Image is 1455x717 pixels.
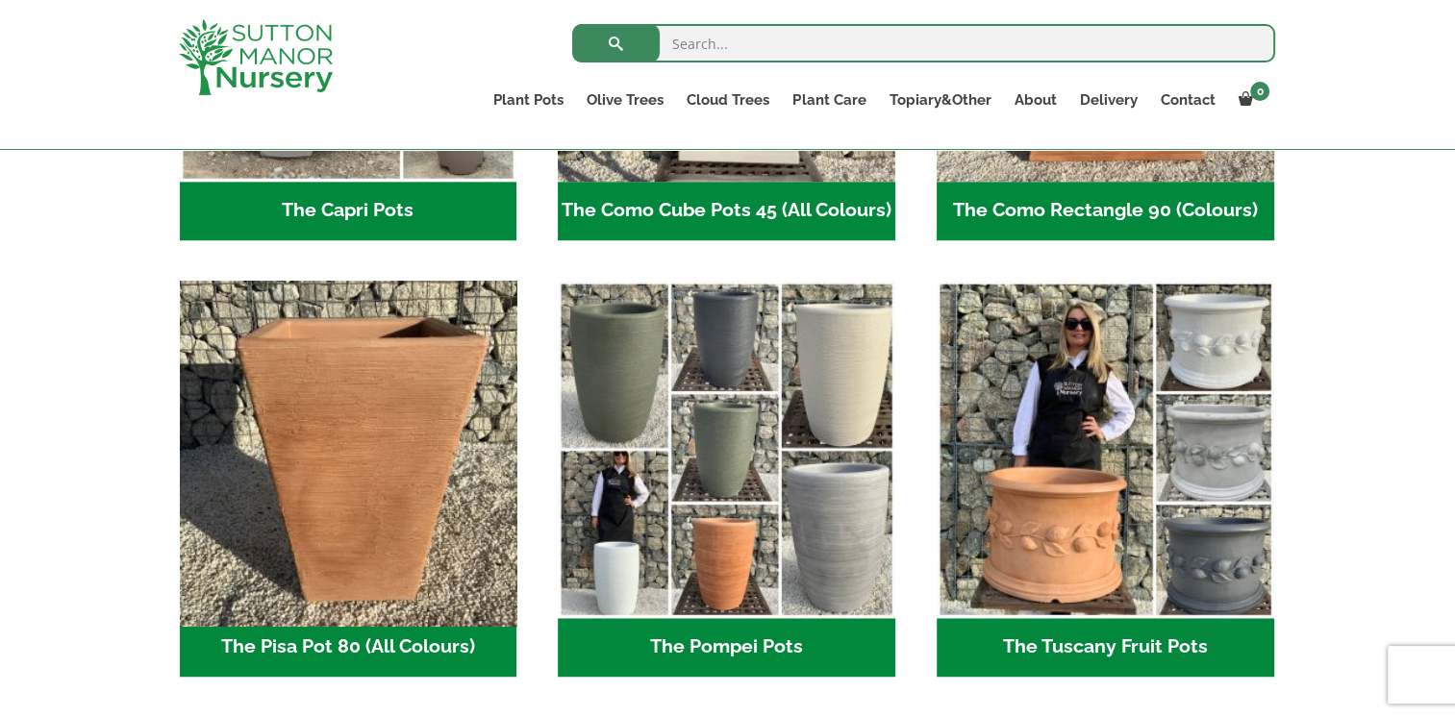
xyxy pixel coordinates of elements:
a: Plant Care [781,87,877,113]
a: Visit product category The Pompei Pots [558,281,895,677]
h2: The Pompei Pots [558,618,895,678]
h2: The Pisa Pot 80 (All Colours) [180,618,517,678]
h2: The Capri Pots [180,182,517,241]
input: Search... [572,24,1275,62]
a: Plant Pots [482,87,575,113]
a: Cloud Trees [675,87,781,113]
a: Delivery [1067,87,1148,113]
img: The Pisa Pot 80 (All Colours) [171,272,525,626]
h2: The Como Rectangle 90 (Colours) [937,182,1274,241]
a: About [1002,87,1067,113]
a: 0 [1226,87,1275,113]
a: Visit product category The Pisa Pot 80 (All Colours) [180,281,517,677]
span: 0 [1250,82,1269,101]
a: Contact [1148,87,1226,113]
h2: The Tuscany Fruit Pots [937,618,1274,678]
h2: The Como Cube Pots 45 (All Colours) [558,182,895,241]
img: The Tuscany Fruit Pots [937,281,1274,618]
a: Olive Trees [575,87,675,113]
a: Visit product category The Tuscany Fruit Pots [937,281,1274,677]
img: The Pompei Pots [558,281,895,618]
img: logo [179,19,333,95]
a: Topiary&Other [877,87,1002,113]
